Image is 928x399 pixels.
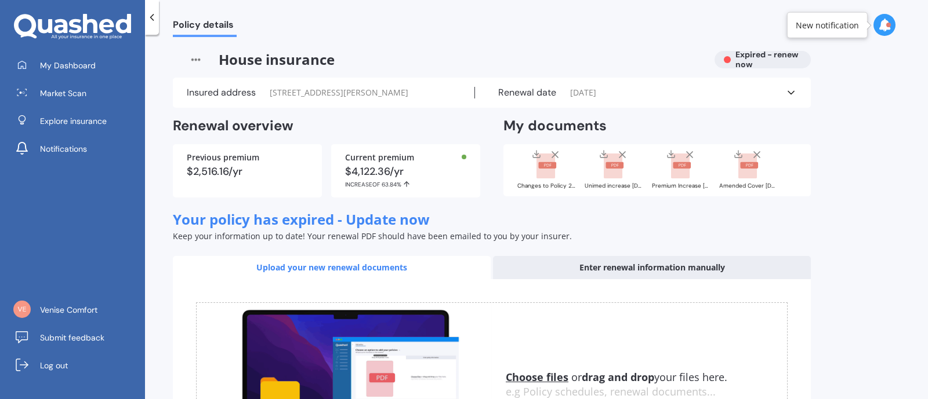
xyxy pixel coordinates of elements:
u: Choose files [506,370,568,384]
span: INCREASE OF [345,181,382,188]
div: $2,516.16/yr [187,166,308,177]
div: Amended Cover August 2021.pdf [719,183,777,189]
div: Unimed increase September 2023.pdf [585,183,643,189]
h2: My documents [503,117,607,135]
div: Changes to Policy 2025.pdf [517,183,575,189]
span: Market Scan [40,87,86,99]
span: 63.84% [382,181,401,188]
div: $4,122.36/yr [345,166,466,188]
a: Venise Comfort [9,298,145,321]
div: e.g Policy schedules, renewal documents... [506,386,787,398]
span: Keep your information up to date! Your renewal PDF should have been emailed to you by your insurer. [173,230,572,241]
a: Log out [9,354,145,377]
label: Insured address [187,87,256,98]
span: Policy details [173,19,237,35]
div: New notification [796,19,859,31]
h2: Renewal overview [173,117,480,135]
span: Log out [40,360,68,371]
img: other-insurer.png [173,51,219,68]
div: Enter renewal information manually [493,256,811,279]
img: e4cf9aedd7796de6593f2f7163e14533 [13,301,31,318]
a: Explore insurance [9,109,145,133]
div: Premium Increase August 2022.pdf [652,183,710,189]
b: drag and drop [582,370,654,384]
span: My Dashboard [40,60,96,71]
div: Previous premium [187,153,308,162]
a: Submit feedback [9,326,145,349]
span: House insurance [173,51,705,68]
span: Your policy has expired - Update now [173,210,430,229]
span: [DATE] [570,87,596,98]
div: Upload your new renewal documents [173,256,491,279]
span: Notifications [40,143,87,155]
a: Market Scan [9,82,145,105]
span: Explore insurance [40,115,107,127]
span: or your files here. [506,370,727,384]
label: Renewal date [498,87,556,98]
a: My Dashboard [9,54,145,77]
div: Current premium [345,153,466,162]
a: Notifications [9,137,145,160]
span: Submit feedback [40,332,104,343]
span: [STREET_ADDRESS][PERSON_NAME] [270,87,408,98]
span: Venise Comfort [40,304,97,316]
